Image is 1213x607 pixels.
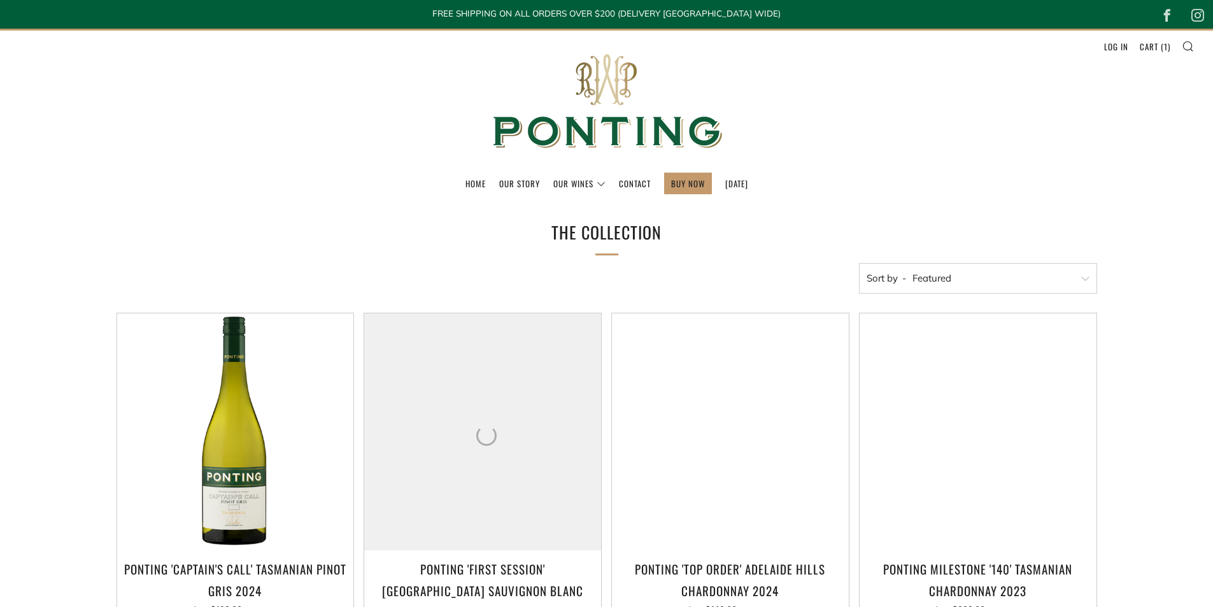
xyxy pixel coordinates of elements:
a: Our Wines [553,173,606,194]
a: Contact [619,173,651,194]
a: [DATE] [725,173,748,194]
a: Our Story [499,173,540,194]
h3: Ponting Milestone '140' Tasmanian Chardonnay 2023 [866,558,1090,601]
a: Cart (1) [1140,36,1170,57]
a: Home [465,173,486,194]
h3: Ponting 'Captain's Call' Tasmanian Pinot Gris 2024 [124,558,348,601]
h1: The Collection [416,218,798,248]
a: Log in [1104,36,1128,57]
a: BUY NOW [671,173,705,194]
span: 1 [1164,40,1168,53]
h3: Ponting 'Top Order' Adelaide Hills Chardonnay 2024 [618,558,842,601]
img: Ponting Wines [479,31,734,173]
